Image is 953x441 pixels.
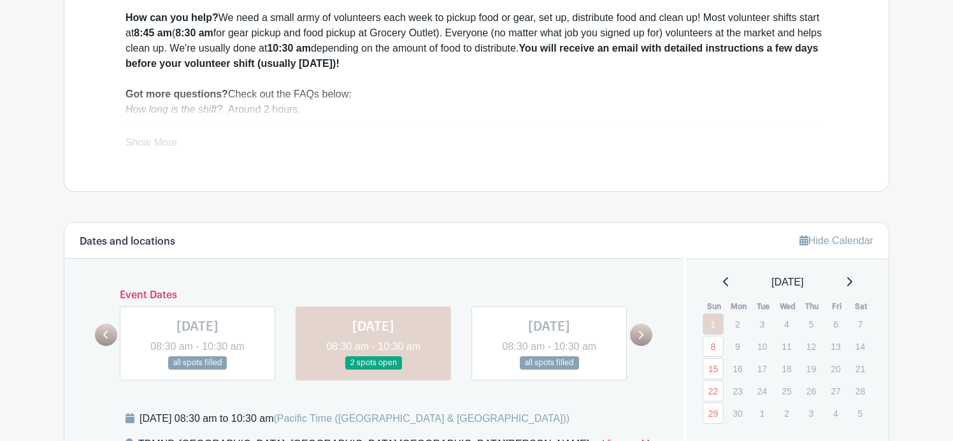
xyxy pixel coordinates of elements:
th: Fri [824,300,849,313]
p: 25 [776,381,797,401]
strong: How can you help? [125,12,219,23]
div: Around 2 hours. [125,102,828,117]
p: 5 [801,314,822,334]
p: 30 [727,403,748,423]
p: 17 [752,359,773,379]
p: 12 [801,336,822,356]
a: Hide Calendar [799,235,873,246]
p: 9 [727,336,748,356]
p: 5 [850,403,871,423]
p: 16 [727,359,748,379]
p: 1 [752,403,773,423]
th: Sun [702,300,727,313]
strong: 10:30 am [267,43,311,54]
em: How long is the shift? [125,104,222,115]
p: 27 [825,381,846,401]
span: [DATE] [771,275,803,290]
th: Tue [751,300,776,313]
p: 14 [850,336,871,356]
strong: Got more questions? [125,89,228,99]
p: 19 [801,359,822,379]
p: 2 [776,403,797,423]
th: Sat [849,300,874,313]
a: 22 [703,380,724,401]
p: 20 [825,359,846,379]
p: 18 [776,359,797,379]
th: Mon [726,300,751,313]
div: We need a small army of volunteers each week to pickup food or gear, set up, distribute food and ... [125,10,828,71]
p: 13 [825,336,846,356]
a: 15 [703,358,724,379]
li: 8:45 am: Volunteer shifts to pickup food at the grocery store or set up onsite (8:30 a.m. for Gro... [136,117,828,133]
p: 6 [825,314,846,334]
p: 4 [825,403,846,423]
a: 8 [703,336,724,357]
p: 3 [801,403,822,423]
p: 2 [727,314,748,334]
span: (Pacific Time ([GEOGRAPHIC_DATA] & [GEOGRAPHIC_DATA])) [273,413,570,424]
p: 24 [752,381,773,401]
a: 1 [703,314,724,335]
strong: You will receive an email with detailed instructions a few days before your volunteer shift (usua... [125,43,819,69]
strong: 8:30 am [175,27,213,38]
div: Check out the FAQs below: [125,87,828,102]
a: Show More [125,137,177,153]
p: 21 [850,359,871,379]
h6: Dates and locations [80,236,175,248]
p: 26 [801,381,822,401]
th: Thu [800,300,825,313]
h6: Event Dates [117,289,630,301]
p: 11 [776,336,797,356]
th: Wed [775,300,800,313]
p: 10 [752,336,773,356]
p: 3 [752,314,773,334]
p: 7 [850,314,871,334]
div: [DATE] 08:30 am to 10:30 am [140,411,570,426]
p: 23 [727,381,748,401]
a: 29 [703,403,724,424]
p: 4 [776,314,797,334]
p: 28 [850,381,871,401]
strong: 8:45 am [134,27,172,38]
